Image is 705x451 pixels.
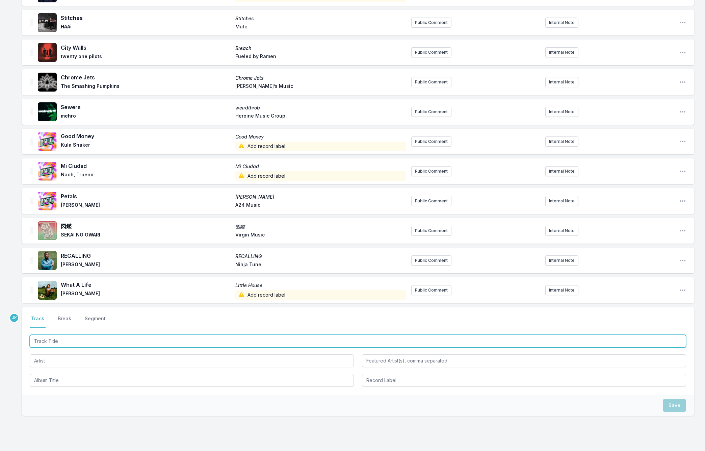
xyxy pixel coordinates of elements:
[235,261,406,269] span: Ninja Tune
[30,374,354,387] input: Album Title
[38,251,57,270] img: RECALLING
[235,142,406,151] span: Add record label
[235,112,406,121] span: Heroine Music Group
[61,231,231,240] span: SEKAI NO OWARI
[235,194,406,200] span: [PERSON_NAME]
[61,132,231,140] span: Good Money
[235,133,406,140] span: Good Money
[30,287,32,294] img: Drag Handle
[61,252,231,260] span: RECALLING
[411,255,451,266] button: Public Comment
[679,49,686,56] button: Open playlist item options
[38,102,57,121] img: weirdthrob
[235,171,406,181] span: Add record label
[235,290,406,300] span: Add record label
[411,107,451,117] button: Public Comment
[235,223,406,230] span: 図鑑
[235,15,406,22] span: Stitches
[545,285,578,295] button: Internal Note
[30,19,32,26] img: Drag Handle
[61,73,231,81] span: Chrome Jets
[411,196,451,206] button: Public Comment
[545,47,578,57] button: Internal Note
[235,253,406,260] span: RECALLING
[411,226,451,236] button: Public Comment
[362,374,686,387] input: Record Label
[545,77,578,87] button: Internal Note
[61,261,231,269] span: [PERSON_NAME]
[61,83,231,91] span: The Smashing Pumpkins
[663,399,686,412] button: Save
[56,315,73,328] button: Break
[545,226,578,236] button: Internal Note
[61,202,231,210] span: [PERSON_NAME]
[545,255,578,266] button: Internal Note
[38,73,57,92] img: Chrome Jets
[38,281,57,300] img: Little House
[411,285,451,295] button: Public Comment
[235,83,406,91] span: [PERSON_NAME]’s Music
[61,112,231,121] span: mehro
[411,18,451,28] button: Public Comment
[61,142,231,151] span: Kula Shaker
[411,136,451,147] button: Public Comment
[545,107,578,117] button: Internal Note
[235,45,406,52] span: Breach
[411,77,451,87] button: Public Comment
[61,222,231,230] span: 図鑑
[61,162,231,170] span: Mi Ciudad
[679,227,686,234] button: Open playlist item options
[83,315,107,328] button: Segment
[38,132,57,151] img: Good Money
[235,104,406,111] span: weirdthrob
[30,108,32,115] img: Drag Handle
[545,196,578,206] button: Internal Note
[679,138,686,145] button: Open playlist item options
[38,221,57,240] img: 図鑑
[61,103,231,111] span: Sewers
[235,231,406,240] span: Virgin Music
[61,44,231,52] span: City Walls
[61,281,231,289] span: What A Life
[545,166,578,176] button: Internal Note
[545,136,578,147] button: Internal Note
[61,23,231,31] span: HAAi
[38,43,57,62] img: Breach
[30,227,32,234] img: Drag Handle
[411,166,451,176] button: Public Comment
[362,354,686,367] input: Featured Artist(s), comma separated
[235,23,406,31] span: Mute
[38,162,57,181] img: Mi Ciudad
[679,287,686,294] button: Open playlist item options
[61,171,231,181] span: Nach, Trueno
[30,335,686,348] input: Track Title
[235,53,406,61] span: Fueled by Ramen
[679,19,686,26] button: Open playlist item options
[411,47,451,57] button: Public Comment
[30,198,32,204] img: Drag Handle
[30,168,32,175] img: Drag Handle
[679,257,686,264] button: Open playlist item options
[30,79,32,85] img: Drag Handle
[235,282,406,289] span: Little House
[38,192,57,210] img: Mark William Lewis
[30,138,32,145] img: Drag Handle
[235,75,406,81] span: Chrome Jets
[235,163,406,170] span: Mi Ciudad
[235,202,406,210] span: A24 Music
[30,49,32,56] img: Drag Handle
[61,53,231,61] span: twenty one pilots
[61,290,231,300] span: [PERSON_NAME]
[61,192,231,200] span: Petals
[545,18,578,28] button: Internal Note
[30,257,32,264] img: Drag Handle
[679,168,686,175] button: Open playlist item options
[30,354,354,367] input: Artist
[61,14,231,22] span: Stitches
[38,13,57,32] img: Stitches
[679,79,686,85] button: Open playlist item options
[679,198,686,204] button: Open playlist item options
[9,313,19,323] p: Jason Kramer
[679,108,686,115] button: Open playlist item options
[30,315,46,328] button: Track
